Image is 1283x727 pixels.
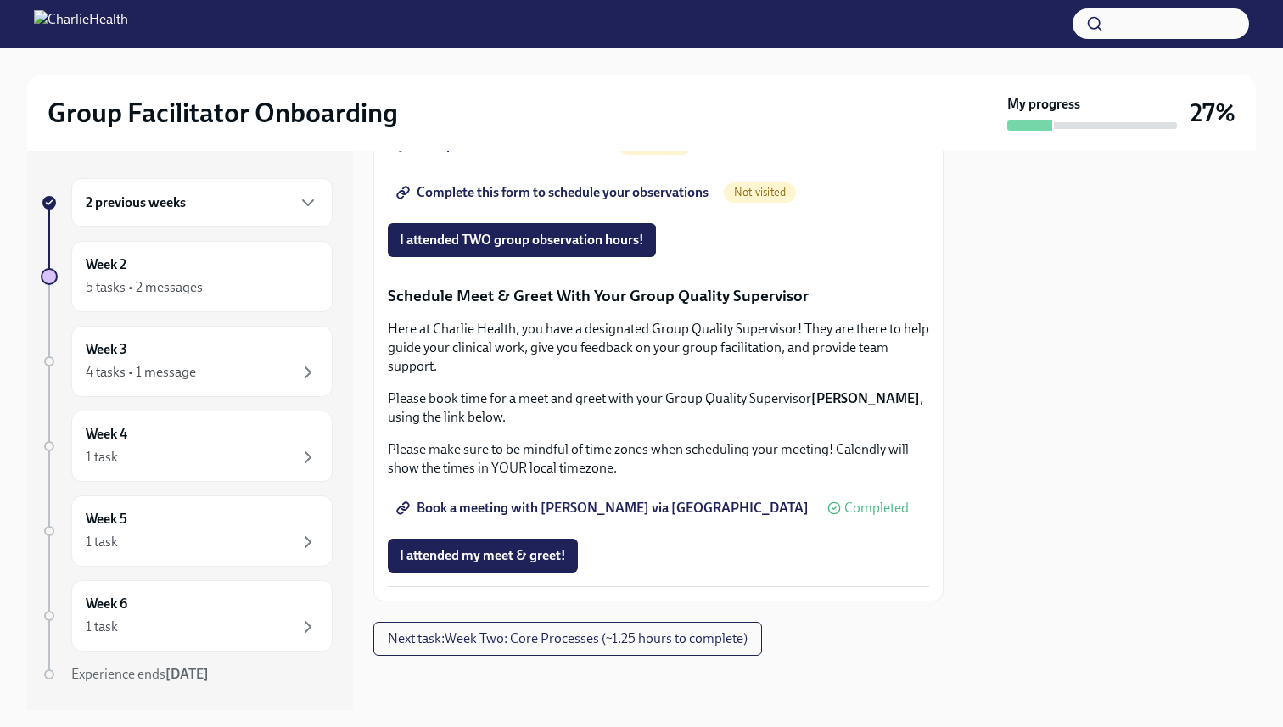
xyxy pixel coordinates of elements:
[388,389,929,427] p: Please book time for a meet and greet with your Group Quality Supervisor , using the link below.
[86,595,127,613] h6: Week 6
[41,411,333,482] a: Week 41 task
[86,510,127,528] h6: Week 5
[400,500,809,517] span: Book a meeting with [PERSON_NAME] via [GEOGRAPHIC_DATA]
[48,96,398,130] h2: Group Facilitator Onboarding
[41,241,333,312] a: Week 25 tasks • 2 messages
[388,320,929,376] p: Here at Charlie Health, you have a designated Group Quality Supervisor! They are there to help gu...
[165,666,209,682] strong: [DATE]
[373,622,762,656] button: Next task:Week Two: Core Processes (~1.25 hours to complete)
[388,491,821,525] a: Book a meeting with [PERSON_NAME] via [GEOGRAPHIC_DATA]
[1191,98,1235,128] h3: 27%
[86,618,118,636] div: 1 task
[86,340,127,359] h6: Week 3
[86,255,126,274] h6: Week 2
[86,278,203,297] div: 5 tasks • 2 messages
[1007,95,1080,114] strong: My progress
[71,178,333,227] div: 2 previous weeks
[71,666,209,682] span: Experience ends
[388,285,929,307] p: Schedule Meet & Greet With Your Group Quality Supervisor
[86,448,118,467] div: 1 task
[400,232,644,249] span: I attended TWO group observation hours!
[400,184,709,201] span: Complete this form to schedule your observations
[41,580,333,652] a: Week 61 task
[86,425,127,444] h6: Week 4
[86,533,118,551] div: 1 task
[41,495,333,567] a: Week 51 task
[86,193,186,212] h6: 2 previous weeks
[388,539,578,573] button: I attended my meet & greet!
[724,186,796,199] span: Not visited
[34,10,128,37] img: CharlieHealth
[844,501,909,515] span: Completed
[388,630,748,647] span: Next task : Week Two: Core Processes (~1.25 hours to complete)
[811,390,920,406] strong: [PERSON_NAME]
[388,223,656,257] button: I attended TWO group observation hours!
[400,547,566,564] span: I attended my meet & greet!
[388,176,720,210] a: Complete this form to schedule your observations
[388,440,929,478] p: Please make sure to be mindful of time zones when scheduling your meeting! Calendly will show the...
[86,363,196,382] div: 4 tasks • 1 message
[41,326,333,397] a: Week 34 tasks • 1 message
